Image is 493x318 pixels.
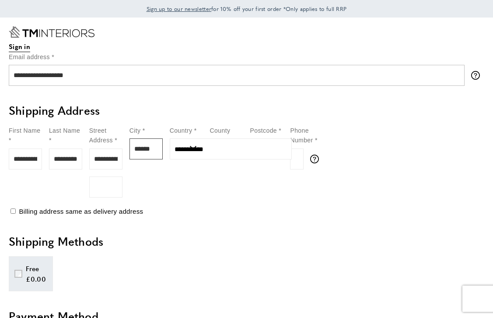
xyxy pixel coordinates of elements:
[9,26,94,38] a: Go to Home page
[9,127,40,134] span: First Name
[26,274,46,284] div: £0.00
[49,127,80,134] span: Last Name
[310,155,323,163] button: More information
[9,102,484,118] h2: Shipping Address
[9,233,484,249] h2: Shipping Methods
[26,263,46,274] div: Free
[170,127,192,134] span: Country
[19,208,143,215] span: Billing address same as delivery address
[147,5,347,13] span: for 10% off your first order *Only applies to full RRP
[89,127,113,144] span: Street Address
[290,127,313,144] span: Phone Number
[10,208,16,214] input: Billing address same as delivery address
[147,5,212,13] span: Sign up to our newsletter
[129,127,141,134] span: City
[9,53,50,60] span: Email address
[471,71,484,80] button: More information
[210,127,231,134] span: County
[147,4,212,13] a: Sign up to our newsletter
[250,127,277,134] span: Postcode
[9,41,30,52] a: Sign in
